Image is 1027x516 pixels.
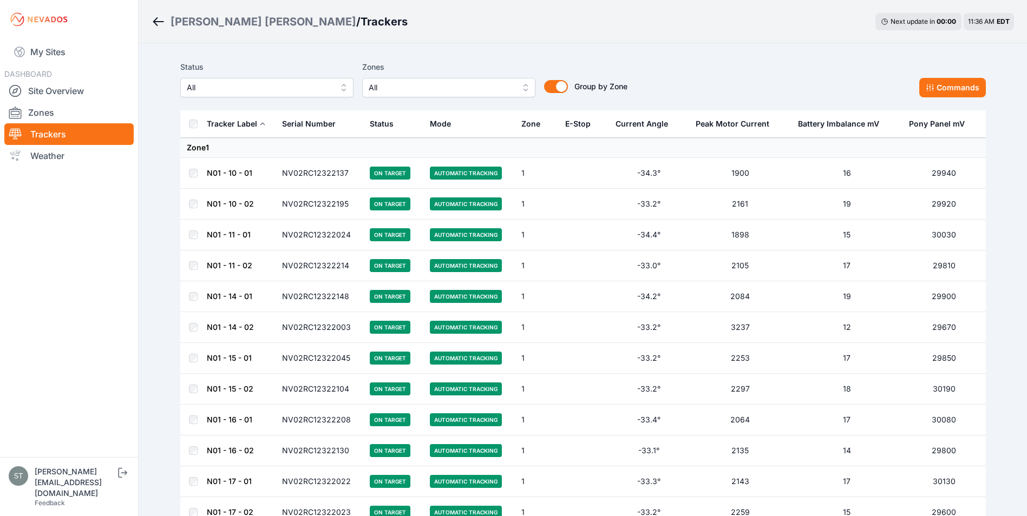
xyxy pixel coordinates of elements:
[4,69,52,78] span: DASHBOARD
[689,158,791,189] td: 1900
[902,435,986,466] td: 29800
[370,352,410,365] span: On Target
[370,118,394,129] div: Status
[515,189,559,220] td: 1
[902,343,986,374] td: 29850
[370,382,410,395] span: On Target
[515,466,559,497] td: 1
[370,413,410,426] span: On Target
[689,281,791,312] td: 2084
[4,39,134,65] a: My Sites
[616,118,668,129] div: Current Angle
[180,78,354,97] button: All
[902,466,986,497] td: 30130
[689,312,791,343] td: 3237
[207,118,257,129] div: Tracker Label
[902,374,986,405] td: 30190
[902,281,986,312] td: 29900
[689,250,791,281] td: 2105
[515,158,559,189] td: 1
[430,382,502,395] span: Automatic Tracking
[171,14,356,29] a: [PERSON_NAME] [PERSON_NAME]
[4,80,134,102] a: Site Overview
[282,118,336,129] div: Serial Number
[919,78,986,97] button: Commands
[180,61,354,74] label: Status
[798,118,879,129] div: Battery Imbalance mV
[515,220,559,250] td: 1
[902,312,986,343] td: 29670
[430,321,502,334] span: Automatic Tracking
[370,228,410,241] span: On Target
[370,290,410,303] span: On Target
[276,405,364,435] td: NV02RC12322208
[207,168,252,177] a: N01 - 10 - 01
[909,111,973,137] button: Pony Panel mV
[968,17,995,25] span: 11:36 AM
[689,466,791,497] td: 2143
[356,14,361,29] span: /
[791,158,902,189] td: 16
[791,374,902,405] td: 18
[609,435,689,466] td: -33.1°
[276,281,364,312] td: NV02RC12322148
[207,261,252,270] a: N01 - 11 - 02
[891,17,935,25] span: Next update in
[207,230,251,239] a: N01 - 11 - 01
[909,118,965,129] div: Pony Panel mV
[369,81,514,94] span: All
[276,374,364,405] td: NV02RC12322104
[609,158,689,189] td: -34.3°
[4,123,134,145] a: Trackers
[370,197,410,210] span: On Target
[35,466,116,499] div: [PERSON_NAME][EMAIL_ADDRESS][DOMAIN_NAME]
[9,11,69,28] img: Nevados
[791,466,902,497] td: 17
[276,158,364,189] td: NV02RC12322137
[689,220,791,250] td: 1898
[207,477,252,486] a: N01 - 17 - 01
[609,250,689,281] td: -33.0°
[609,343,689,374] td: -33.2°
[207,353,252,362] a: N01 - 15 - 01
[207,322,254,332] a: N01 - 14 - 02
[362,78,535,97] button: All
[282,111,344,137] button: Serial Number
[180,138,986,158] td: Zone 1
[35,499,65,507] a: Feedback
[362,61,535,74] label: Zones
[791,281,902,312] td: 19
[515,281,559,312] td: 1
[370,444,410,457] span: On Target
[696,111,778,137] button: Peak Motor Current
[152,8,408,36] nav: Breadcrumb
[565,111,599,137] button: E-Stop
[4,102,134,123] a: Zones
[609,220,689,250] td: -34.4°
[565,118,591,129] div: E-Stop
[791,250,902,281] td: 17
[609,374,689,405] td: -33.2°
[902,250,986,281] td: 29810
[515,343,559,374] td: 1
[276,343,364,374] td: NV02RC12322045
[361,14,408,29] h3: Trackers
[609,312,689,343] td: -33.2°
[689,343,791,374] td: 2253
[207,292,252,301] a: N01 - 14 - 01
[791,405,902,435] td: 17
[430,167,502,180] span: Automatic Tracking
[276,435,364,466] td: NV02RC12322130
[430,290,502,303] span: Automatic Tracking
[521,111,549,137] button: Zone
[207,446,254,455] a: N01 - 16 - 02
[937,17,956,26] div: 00 : 00
[187,81,332,94] span: All
[997,17,1010,25] span: EDT
[430,118,451,129] div: Mode
[276,189,364,220] td: NV02RC12322195
[696,118,769,129] div: Peak Motor Current
[430,228,502,241] span: Automatic Tracking
[609,466,689,497] td: -33.3°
